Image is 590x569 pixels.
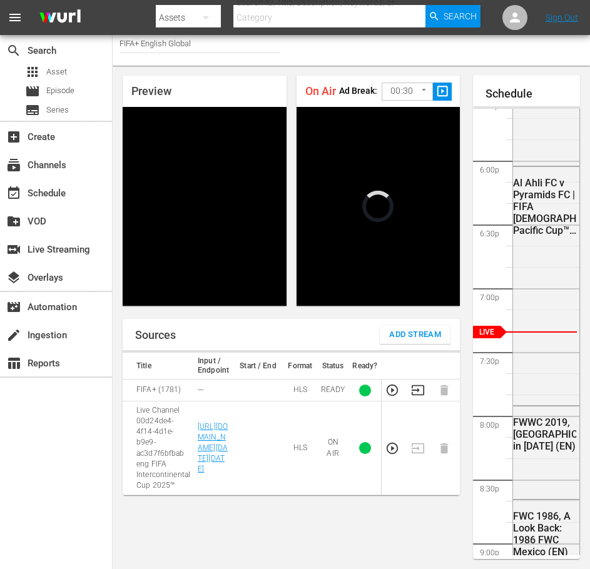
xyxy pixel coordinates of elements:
a: [URL][DOMAIN_NAME][DATE][DATE] [198,422,228,474]
span: Schedule [6,186,21,201]
th: Start / End [233,353,283,380]
span: Series [25,103,40,118]
p: Ad Break: [339,86,377,96]
span: Episode [25,84,40,99]
h1: Sources [135,329,176,341]
button: Add Stream [380,325,450,344]
span: Search [6,43,21,58]
span: Series [46,104,69,116]
td: FIFA+ (1781) [123,380,194,401]
button: Transition [411,383,425,397]
span: menu [8,10,23,25]
th: Format [283,353,317,380]
span: Automation [6,300,21,315]
button: Preview Stream [385,383,399,397]
span: Asset [46,66,67,78]
td: READY [317,380,349,401]
span: On Air [305,84,336,98]
th: Input / Endpoint [194,353,233,380]
th: Ready? [348,353,381,380]
span: Overlays [6,270,21,285]
span: Asset [25,64,40,79]
td: HLS [283,401,317,495]
span: Preview [131,84,171,98]
div: FWC 1986, A Look Back: 1986 FWC Mexico (EN) [513,510,576,558]
div: Video Player [297,107,460,306]
a: Sign Out [546,13,578,23]
td: --- [194,380,233,401]
td: ON AIR [317,401,349,495]
div: 00:30 [382,79,433,103]
div: Video Player [123,107,287,306]
span: Reports [6,356,21,371]
span: Live Streaming [6,242,21,257]
td: Live Channel 00d24de4-4f14-4d1e-b9e9-ac3d7f6bfbab eng FIFA Intercontinental Cup 2025™ [123,401,194,495]
th: Title [123,353,194,380]
td: HLS [283,380,317,401]
span: Channels [6,158,21,173]
h1: Schedule [486,88,580,100]
span: Add Stream [389,328,441,342]
div: Al Ahli FC v Pyramids FC | FIFA [DEMOGRAPHIC_DATA]-Pacific Cup™ | FIFA Intercontinental Cup 2025™... [513,177,576,236]
img: ans4CAIJ8jUAAAAAAAAAAAAAAAAAAAAAAAAgQb4GAAAAAAAAAAAAAAAAAAAAAAAAJMjXAAAAAAAAAAAAAAAAAAAAAAAAgAT5G... [30,3,90,33]
button: Preview Stream [385,441,399,455]
span: Episode [46,84,74,97]
span: Create [6,129,21,144]
span: Ingestion [6,328,21,343]
th: Status [317,353,349,380]
span: slideshow_sharp [435,84,450,99]
span: Search [444,5,477,28]
span: VOD [6,214,21,229]
div: FWWC 2019, [GEOGRAPHIC_DATA] in [DATE] (EN) [513,416,576,452]
button: Search [425,5,481,28]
